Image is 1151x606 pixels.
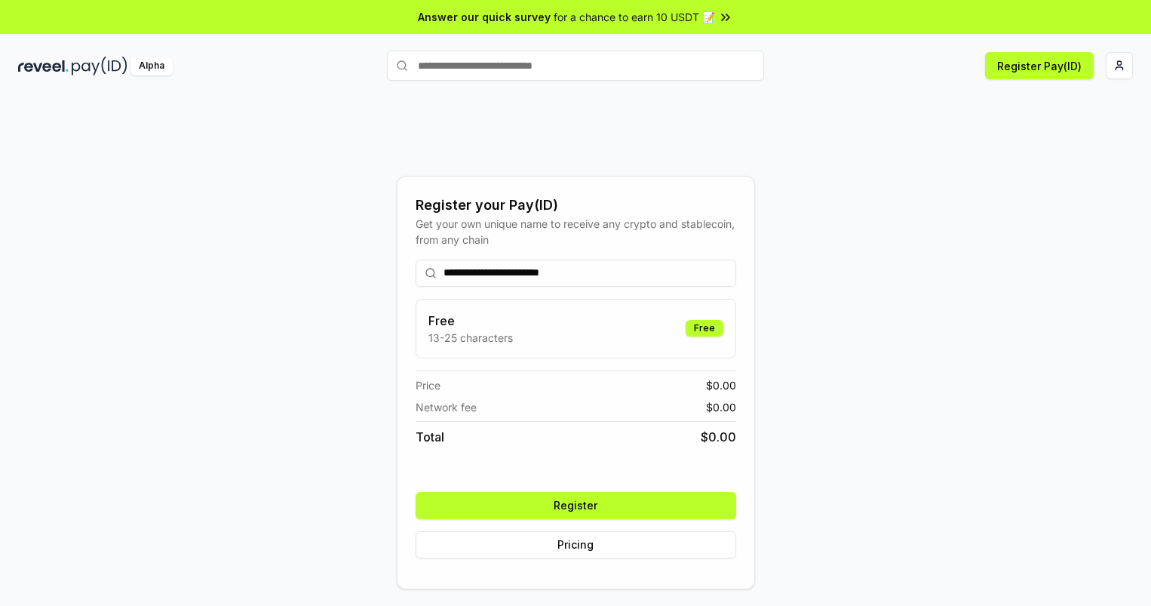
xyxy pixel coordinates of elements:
[686,320,723,337] div: Free
[416,399,477,415] span: Network fee
[418,9,551,25] span: Answer our quick survey
[416,428,444,446] span: Total
[706,377,736,393] span: $ 0.00
[706,399,736,415] span: $ 0.00
[416,195,736,216] div: Register your Pay(ID)
[701,428,736,446] span: $ 0.00
[428,330,513,346] p: 13-25 characters
[428,312,513,330] h3: Free
[416,531,736,558] button: Pricing
[416,216,736,248] div: Get your own unique name to receive any crypto and stablecoin, from any chain
[130,57,173,75] div: Alpha
[554,9,715,25] span: for a chance to earn 10 USDT 📝
[72,57,127,75] img: pay_id
[18,57,69,75] img: reveel_dark
[985,52,1094,79] button: Register Pay(ID)
[416,492,736,519] button: Register
[416,377,440,393] span: Price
